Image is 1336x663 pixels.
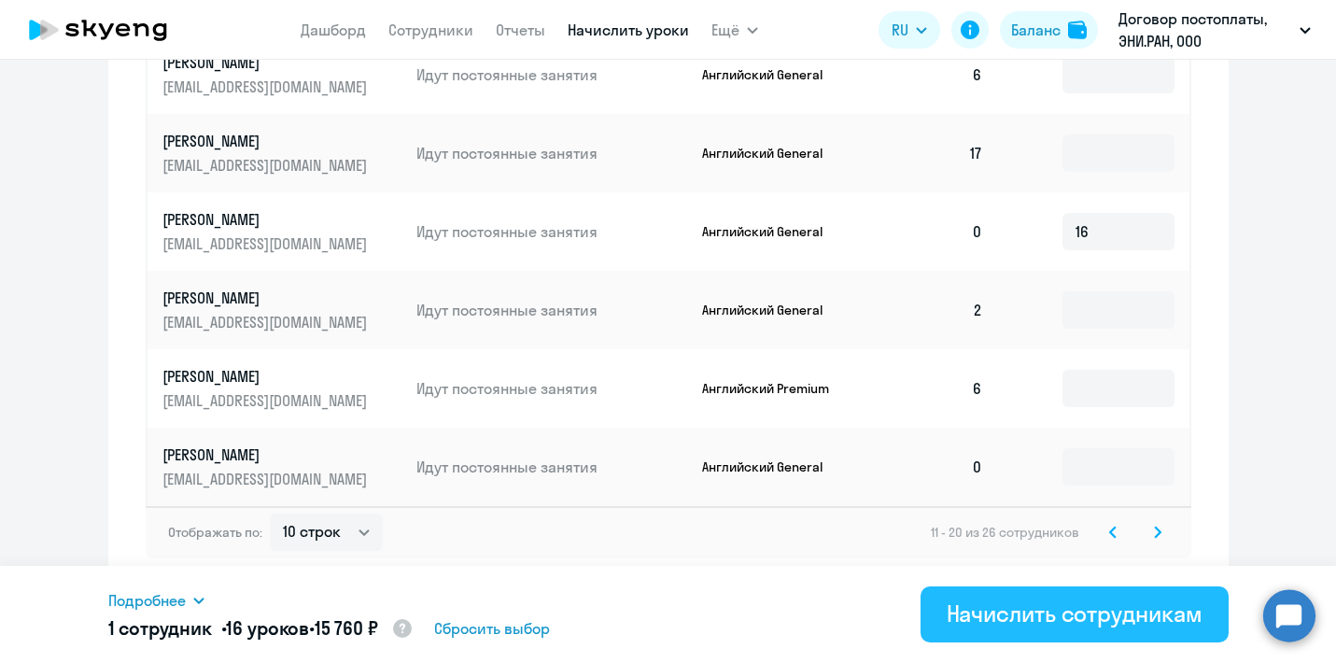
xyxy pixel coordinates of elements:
button: Ещё [711,11,758,49]
span: Подробнее [108,589,186,612]
p: Английский Premium [702,380,842,397]
p: Английский General [702,458,842,475]
span: 11 - 20 из 26 сотрудников [931,524,1079,541]
p: Идут постоянные занятия [416,300,687,320]
button: Балансbalance [1000,11,1098,49]
td: 6 [868,349,999,428]
p: Английский General [702,223,842,240]
img: balance [1068,21,1087,39]
a: [PERSON_NAME][EMAIL_ADDRESS][DOMAIN_NAME] [162,209,402,254]
p: [EMAIL_ADDRESS][DOMAIN_NAME] [162,469,372,489]
p: [PERSON_NAME] [162,52,372,73]
p: Идут постоянные занятия [416,143,687,163]
td: 0 [868,428,999,506]
a: Отчеты [496,21,545,39]
p: [PERSON_NAME] [162,444,372,465]
span: 15 760 ₽ [315,616,378,640]
a: [PERSON_NAME][EMAIL_ADDRESS][DOMAIN_NAME] [162,444,402,489]
a: Сотрудники [388,21,473,39]
div: Начислить сотрудникам [947,599,1202,628]
p: Английский General [702,145,842,162]
p: Идут постоянные занятия [416,221,687,242]
p: [PERSON_NAME] [162,209,372,230]
td: 17 [868,114,999,192]
p: [EMAIL_ADDRESS][DOMAIN_NAME] [162,312,372,332]
a: Начислить уроки [568,21,689,39]
h5: 1 сотрудник • • [108,615,415,643]
p: Идут постоянные занятия [416,64,687,85]
a: [PERSON_NAME][EMAIL_ADDRESS][DOMAIN_NAME] [162,52,402,97]
td: 6 [868,35,999,114]
div: Баланс [1011,19,1061,41]
span: Сбросить выбор [434,617,550,640]
p: [PERSON_NAME] [162,288,372,308]
p: Договор постоплаты, ЭНИ.РАН, ООО [1118,7,1292,52]
button: RU [879,11,940,49]
p: Идут постоянные занятия [416,457,687,477]
p: [PERSON_NAME] [162,366,372,387]
td: 2 [868,271,999,349]
p: Идут постоянные занятия [416,378,687,399]
td: 0 [868,192,999,271]
p: Английский General [702,66,842,83]
button: Договор постоплаты, ЭНИ.РАН, ООО [1109,7,1320,52]
p: Английский General [702,302,842,318]
a: [PERSON_NAME][EMAIL_ADDRESS][DOMAIN_NAME] [162,366,402,411]
p: [EMAIL_ADDRESS][DOMAIN_NAME] [162,77,372,97]
a: [PERSON_NAME][EMAIL_ADDRESS][DOMAIN_NAME] [162,288,402,332]
span: 16 уроков [226,616,309,640]
span: Отображать по: [168,524,262,541]
span: RU [892,19,908,41]
p: [EMAIL_ADDRESS][DOMAIN_NAME] [162,390,372,411]
a: [PERSON_NAME][EMAIL_ADDRESS][DOMAIN_NAME] [162,131,402,176]
p: [PERSON_NAME] [162,131,372,151]
p: [EMAIL_ADDRESS][DOMAIN_NAME] [162,233,372,254]
p: [EMAIL_ADDRESS][DOMAIN_NAME] [162,155,372,176]
a: Дашборд [301,21,366,39]
span: Ещё [711,19,739,41]
button: Начислить сотрудникам [921,586,1229,642]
